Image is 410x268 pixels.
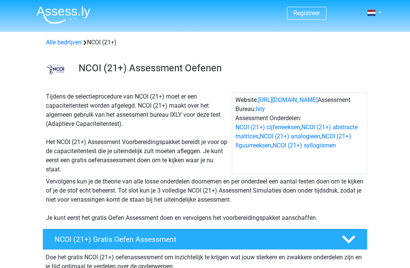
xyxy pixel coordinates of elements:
[79,62,361,74] h3: NCOI (21+) Assessment Oefenen
[258,96,318,103] a: [URL][DOMAIN_NAME]
[235,124,300,131] a: NCOI (21+) cijferreeksen
[43,92,232,174] div: Tijdens de selectieprocedure van NCOI (21+) moet er een capaciteitentest worden afgelegd. NCOI (2...
[39,229,371,250] a: NCOI (21+) Gratis Oefen Assessment
[43,38,367,47] div: NCOI (21+)
[293,9,320,17] a: Registreer
[232,92,367,174] div: Website: Assessment Bureau: Assessment Onderdelen: , , , ,
[43,177,367,223] div: Vervolgens kun je de theorie van alle losse onderdelen doornemen en per onderdeel een aantal test...
[46,39,82,46] a: Alle bedrijven
[256,105,265,113] a: Ixly
[273,142,336,149] a: NCOI (21+) syllogismen
[55,235,330,244] h4: NCOI (21+) Gratis Oefen Assessment
[260,133,320,140] a: NCOI (21+) analogieen
[36,6,90,24] img: Assessly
